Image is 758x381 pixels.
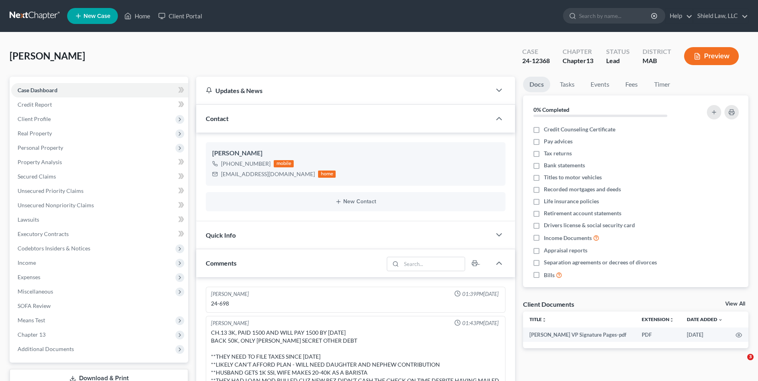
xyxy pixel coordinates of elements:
[725,301,745,307] a: View All
[553,77,581,92] a: Tasks
[544,185,621,193] span: Recorded mortgages and deeds
[206,86,481,95] div: Updates & News
[718,317,723,322] i: expand_more
[544,258,657,266] span: Separation agreements or decrees of divorces
[206,259,237,267] span: Comments
[544,125,615,133] span: Credit Counseling Certificate
[522,47,550,56] div: Case
[274,160,294,167] div: mobile
[523,327,635,342] td: [PERSON_NAME] VP Signature Pages-pdf
[18,345,74,352] span: Additional Documents
[693,9,748,23] a: Shield Law, LLC
[606,47,630,56] div: Status
[544,271,555,279] span: Bills
[18,87,58,93] span: Case Dashboard
[11,97,188,112] a: Credit Report
[522,56,550,65] div: 24-12368
[544,209,621,217] span: Retirement account statements
[635,327,680,342] td: PDF
[643,47,671,56] div: District
[643,56,671,65] div: MAB
[544,137,573,145] span: Pay advices
[10,50,85,62] span: [PERSON_NAME]
[221,170,315,178] div: [EMAIL_ADDRESS][DOMAIN_NAME]
[18,331,46,338] span: Chapter 13
[642,316,674,322] a: Extensionunfold_more
[18,173,56,180] span: Secured Claims
[680,327,729,342] td: [DATE]
[544,173,602,181] span: Titles to motor vehicles
[606,56,630,65] div: Lead
[18,216,39,223] span: Lawsuits
[11,83,188,97] a: Case Dashboard
[18,317,45,323] span: Means Test
[544,161,585,169] span: Bank statements
[211,319,249,327] div: [PERSON_NAME]
[120,9,154,23] a: Home
[544,149,572,157] span: Tax returns
[542,317,547,322] i: unfold_more
[18,245,90,252] span: Codebtors Insiders & Notices
[731,354,750,373] iframe: Intercom live chat
[212,198,499,205] button: New Contact
[154,9,206,23] a: Client Portal
[579,8,652,23] input: Search by name...
[18,115,51,122] span: Client Profile
[18,144,63,151] span: Personal Property
[544,197,599,205] span: Life insurance policies
[584,77,616,92] a: Events
[206,231,236,239] span: Quick Info
[544,246,587,254] span: Appraisal reports
[401,257,465,271] input: Search...
[18,101,52,108] span: Credit Report
[11,227,188,241] a: Executory Contracts
[648,77,676,92] a: Timer
[544,234,592,242] span: Income Documents
[206,115,229,122] span: Contact
[533,106,569,113] strong: 0% Completed
[563,56,593,65] div: Chapter
[523,300,574,308] div: Client Documents
[11,155,188,169] a: Property Analysis
[18,288,53,295] span: Miscellaneous
[11,212,188,227] a: Lawsuits
[211,290,249,298] div: [PERSON_NAME]
[211,300,500,308] div: 24-698
[462,290,499,298] span: 01:39PM[DATE]
[221,160,271,168] div: [PHONE_NUMBER]
[666,9,692,23] a: Help
[684,47,739,65] button: Preview
[523,77,550,92] a: Docs
[318,171,336,178] div: home
[687,316,723,322] a: Date Added expand_more
[11,198,188,212] a: Unsecured Nonpriority Claims
[586,57,593,64] span: 13
[18,302,51,309] span: SOFA Review
[11,184,188,198] a: Unsecured Priority Claims
[544,221,635,229] span: Drivers license & social security card
[669,317,674,322] i: unfold_more
[529,316,547,322] a: Titleunfold_more
[212,149,499,158] div: [PERSON_NAME]
[18,230,69,237] span: Executory Contracts
[619,77,645,92] a: Fees
[18,259,36,266] span: Income
[18,274,40,280] span: Expenses
[11,169,188,184] a: Secured Claims
[84,13,110,19] span: New Case
[462,319,499,327] span: 01:43PM[DATE]
[563,47,593,56] div: Chapter
[18,159,62,165] span: Property Analysis
[18,130,52,137] span: Real Property
[11,299,188,313] a: SOFA Review
[747,354,754,360] span: 3
[18,187,84,194] span: Unsecured Priority Claims
[18,202,94,208] span: Unsecured Nonpriority Claims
